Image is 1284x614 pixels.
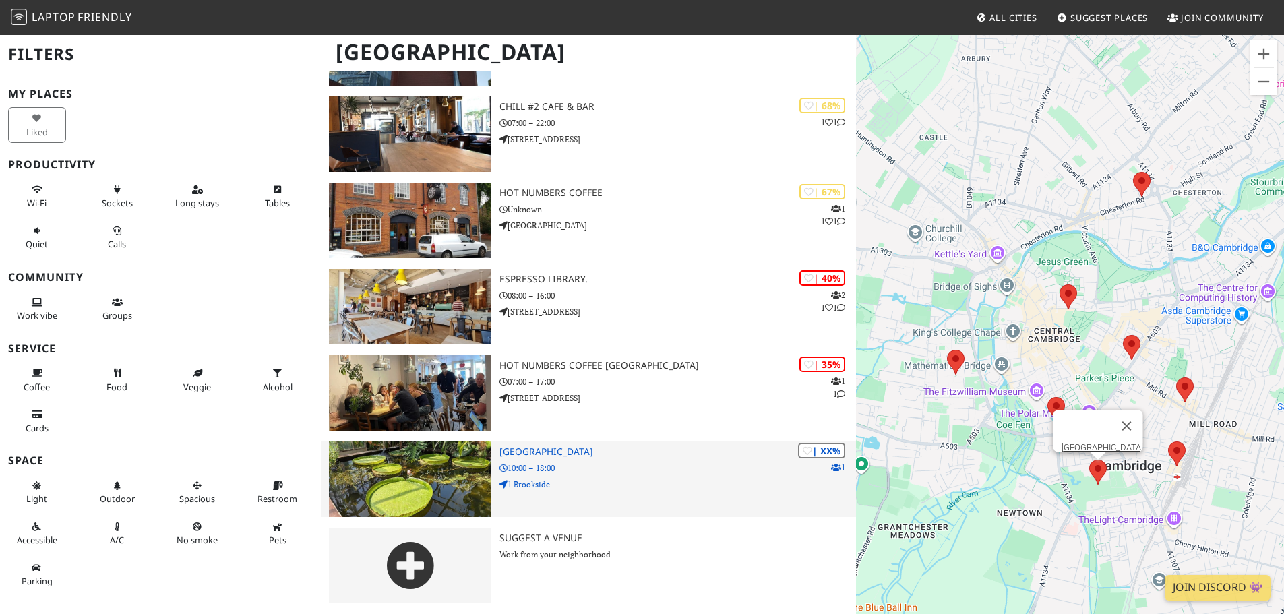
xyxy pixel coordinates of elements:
[8,454,313,467] h3: Space
[8,179,66,214] button: Wi-Fi
[499,548,856,561] p: Work from your neighborhood
[1070,11,1149,24] span: Suggest Places
[799,270,845,286] div: | 40%
[8,271,313,284] h3: Community
[88,220,146,255] button: Calls
[26,422,49,434] span: Credit cards
[799,98,845,113] div: | 68%
[831,461,845,474] p: 1
[321,441,856,517] a: Cambridge University Botanic Garden | XX% 1 [GEOGRAPHIC_DATA] 10:00 – 18:00 1 Brookside
[8,88,313,100] h3: My Places
[798,443,845,458] div: | XX%
[499,360,856,371] h3: Hot Numbers Coffee [GEOGRAPHIC_DATA]
[499,305,856,318] p: [STREET_ADDRESS]
[971,5,1043,30] a: All Cities
[269,534,286,546] span: Pet friendly
[499,392,856,404] p: [STREET_ADDRESS]
[321,269,856,344] a: Espresso Library. | 40% 211 Espresso Library. 08:00 – 16:00 [STREET_ADDRESS]
[17,534,57,546] span: Accessible
[183,381,211,393] span: Veggie
[821,116,845,129] p: 1 1
[321,183,856,258] a: Hot Numbers Coffee | 67% 111 Hot Numbers Coffee Unknown [GEOGRAPHIC_DATA]
[177,534,218,546] span: Smoke free
[799,184,845,199] div: | 67%
[102,197,133,209] span: Power sockets
[88,179,146,214] button: Sockets
[265,197,290,209] span: Work-friendly tables
[249,474,307,510] button: Restroom
[249,516,307,551] button: Pets
[108,238,126,250] span: Video/audio calls
[249,179,307,214] button: Tables
[821,202,845,228] p: 1 1 1
[169,516,226,551] button: No smoke
[321,355,856,431] a: Hot Numbers Coffee Trumpington Street | 35% 11 Hot Numbers Coffee [GEOGRAPHIC_DATA] 07:00 – 17:00...
[17,309,57,321] span: People working
[499,203,856,216] p: Unknown
[88,474,146,510] button: Outdoor
[169,179,226,214] button: Long stays
[8,342,313,355] h3: Service
[329,528,491,603] img: gray-place-d2bdb4477600e061c01bd816cc0f2ef0cfcb1ca9e3ad78868dd16fb2af073a21.png
[1181,11,1264,24] span: Join Community
[1250,40,1277,67] button: Zoom in
[78,9,131,24] span: Friendly
[8,557,66,592] button: Parking
[329,183,491,258] img: Hot Numbers Coffee
[263,381,293,393] span: Alcohol
[32,9,75,24] span: Laptop
[329,96,491,172] img: Chill #2 Cafe & Bar
[329,269,491,344] img: Espresso Library.
[821,288,845,314] p: 2 1 1
[88,516,146,551] button: A/C
[100,493,135,505] span: Outdoor area
[26,238,48,250] span: Quiet
[831,375,845,400] p: 1 1
[179,493,215,505] span: Spacious
[169,362,226,398] button: Veggie
[8,474,66,510] button: Light
[1250,68,1277,95] button: Zoom out
[88,291,146,327] button: Groups
[499,117,856,129] p: 07:00 – 22:00
[175,197,219,209] span: Long stays
[88,362,146,398] button: Food
[329,441,491,517] img: Cambridge University Botanic Garden
[27,197,47,209] span: Stable Wi-Fi
[26,493,47,505] span: Natural light
[799,357,845,372] div: | 35%
[11,9,27,25] img: LaptopFriendly
[499,219,856,232] p: [GEOGRAPHIC_DATA]
[8,362,66,398] button: Coffee
[102,309,132,321] span: Group tables
[8,220,66,255] button: Quiet
[321,96,856,172] a: Chill #2 Cafe & Bar | 68% 11 Chill #2 Cafe & Bar 07:00 – 22:00 [STREET_ADDRESS]
[8,158,313,171] h3: Productivity
[499,446,856,458] h3: [GEOGRAPHIC_DATA]
[499,532,856,544] h3: Suggest a Venue
[8,291,66,327] button: Work vibe
[499,462,856,474] p: 10:00 – 18:00
[8,403,66,439] button: Cards
[1110,410,1142,442] button: Close
[1162,5,1269,30] a: Join Community
[325,34,853,71] h1: [GEOGRAPHIC_DATA]
[1061,442,1142,452] a: [GEOGRAPHIC_DATA]
[24,381,50,393] span: Coffee
[321,528,856,603] a: Suggest a Venue Work from your neighborhood
[110,534,124,546] span: Air conditioned
[8,34,313,75] h2: Filters
[169,474,226,510] button: Spacious
[8,516,66,551] button: Accessible
[106,381,127,393] span: Food
[329,355,491,431] img: Hot Numbers Coffee Trumpington Street
[499,375,856,388] p: 07:00 – 17:00
[257,493,297,505] span: Restroom
[499,187,856,199] h3: Hot Numbers Coffee
[11,6,132,30] a: LaptopFriendly LaptopFriendly
[499,133,856,146] p: [STREET_ADDRESS]
[22,575,53,587] span: Parking
[499,274,856,285] h3: Espresso Library.
[499,101,856,113] h3: Chill #2 Cafe & Bar
[989,11,1037,24] span: All Cities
